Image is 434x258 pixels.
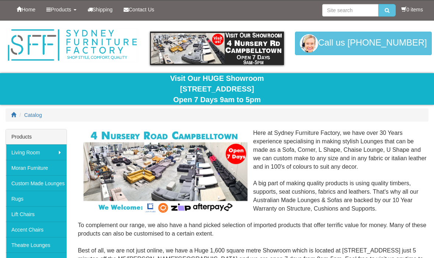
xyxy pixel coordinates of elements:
[6,175,67,191] a: Custom Made Lounges
[322,4,378,17] input: Site search
[6,160,67,175] a: Moran Furniture
[83,129,248,214] img: Corner Modular Lounges
[6,73,428,105] div: Visit Our HUGE Showroom [STREET_ADDRESS] Open 7 Days 9am to 5pm
[6,237,67,252] a: Theatre Lounges
[6,28,139,62] img: Sydney Furniture Factory
[41,0,82,19] a: Products
[93,7,113,12] span: Shipping
[6,191,67,206] a: Rugs
[129,7,154,12] span: Contact Us
[11,0,41,19] a: Home
[401,6,423,13] li: 0 items
[22,7,35,12] span: Home
[118,0,160,19] a: Contact Us
[150,32,284,65] img: showroom.gif
[82,0,118,19] a: Shipping
[51,7,71,12] span: Products
[6,222,67,237] a: Accent Chairs
[6,144,67,160] a: Living Room
[24,112,42,118] a: Catalog
[6,129,67,144] div: Products
[6,206,67,222] a: Lift Chairs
